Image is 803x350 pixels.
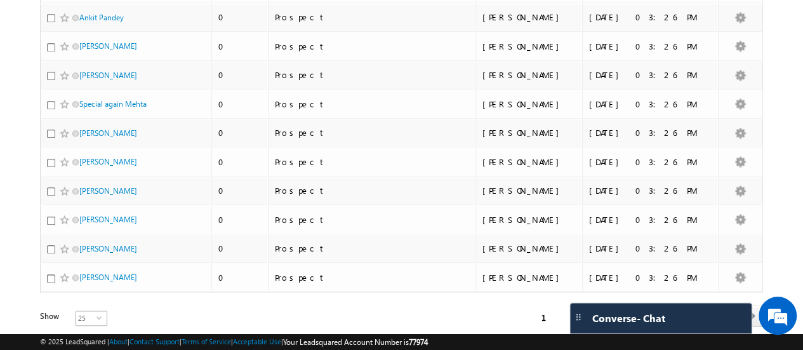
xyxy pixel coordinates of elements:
a: Acceptable Use [233,337,281,346]
div: [PERSON_NAME] [482,98,576,110]
div: [PERSON_NAME] [482,127,576,138]
div: Prospect [275,243,449,254]
span: 77974 [409,337,428,347]
em: Submit [186,267,230,285]
div: Leave a message [66,67,213,83]
div: 0 [218,243,262,254]
div: Prospect [275,41,449,52]
a: [PERSON_NAME] [79,186,137,196]
a: [PERSON_NAME] [79,41,137,51]
div: [PERSON_NAME] [482,185,576,196]
div: [DATE] 03:26 PM [589,185,712,196]
span: Converse - Chat [592,313,665,324]
div: 0 [218,98,262,110]
img: carter-drag [573,312,583,322]
a: [PERSON_NAME] [79,157,137,166]
div: [PERSON_NAME] [482,156,576,168]
div: [PERSON_NAME] [482,41,576,52]
textarea: Type your message and click 'Submit' [17,118,232,258]
div: Prospect [275,214,449,225]
div: [DATE] 03:26 PM [589,98,712,110]
div: [PERSON_NAME] [482,11,576,23]
div: Show [40,311,65,322]
div: [PERSON_NAME] [482,272,576,283]
span: © 2025 LeadSquared | | | | | [40,336,428,348]
div: 0 [218,127,262,138]
div: Prospect [275,69,449,81]
div: Prospect [275,127,449,138]
a: About [109,337,128,346]
div: [DATE] 03:26 PM [589,272,712,283]
div: 0 [218,69,262,81]
div: [PERSON_NAME] [482,69,576,81]
a: Terms of Service [182,337,231,346]
a: [PERSON_NAME] [79,71,137,80]
div: 0 [218,214,262,225]
span: Your Leadsquared Account Number is [283,337,428,347]
div: 0 [218,272,262,283]
a: [PERSON_NAME] [79,128,137,138]
div: [PERSON_NAME] [482,214,576,225]
a: Ankit Pandey [79,13,124,22]
div: Prospect [275,272,449,283]
div: Prospect [275,98,449,110]
div: 1 - 25 of 30 [541,310,654,325]
div: Prospect [275,185,449,196]
div: Prospect [275,156,449,168]
img: d_60004797649_company_0_60004797649 [22,67,53,83]
a: [PERSON_NAME] [79,273,137,282]
div: [PERSON_NAME] [482,243,576,254]
div: [DATE] 03:26 PM [589,243,712,254]
div: 0 [218,156,262,168]
div: 0 [218,41,262,52]
div: 0 [218,11,262,23]
div: [DATE] 03:26 PM [589,69,712,81]
div: 0 [218,185,262,196]
div: [DATE] 03:26 PM [589,156,712,168]
span: 25 [76,311,96,325]
a: Special again Mehta [79,99,147,109]
a: [PERSON_NAME] [79,215,137,224]
span: select [96,314,107,320]
a: Contact Support [129,337,180,346]
div: [DATE] 03:26 PM [589,11,712,23]
a: [PERSON_NAME] [79,244,137,253]
div: [DATE] 03:26 PM [589,214,712,225]
div: Prospect [275,11,449,23]
div: Minimize live chat window [208,6,239,37]
div: [DATE] 03:26 PM [589,41,712,52]
div: [DATE] 03:26 PM [589,127,712,138]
